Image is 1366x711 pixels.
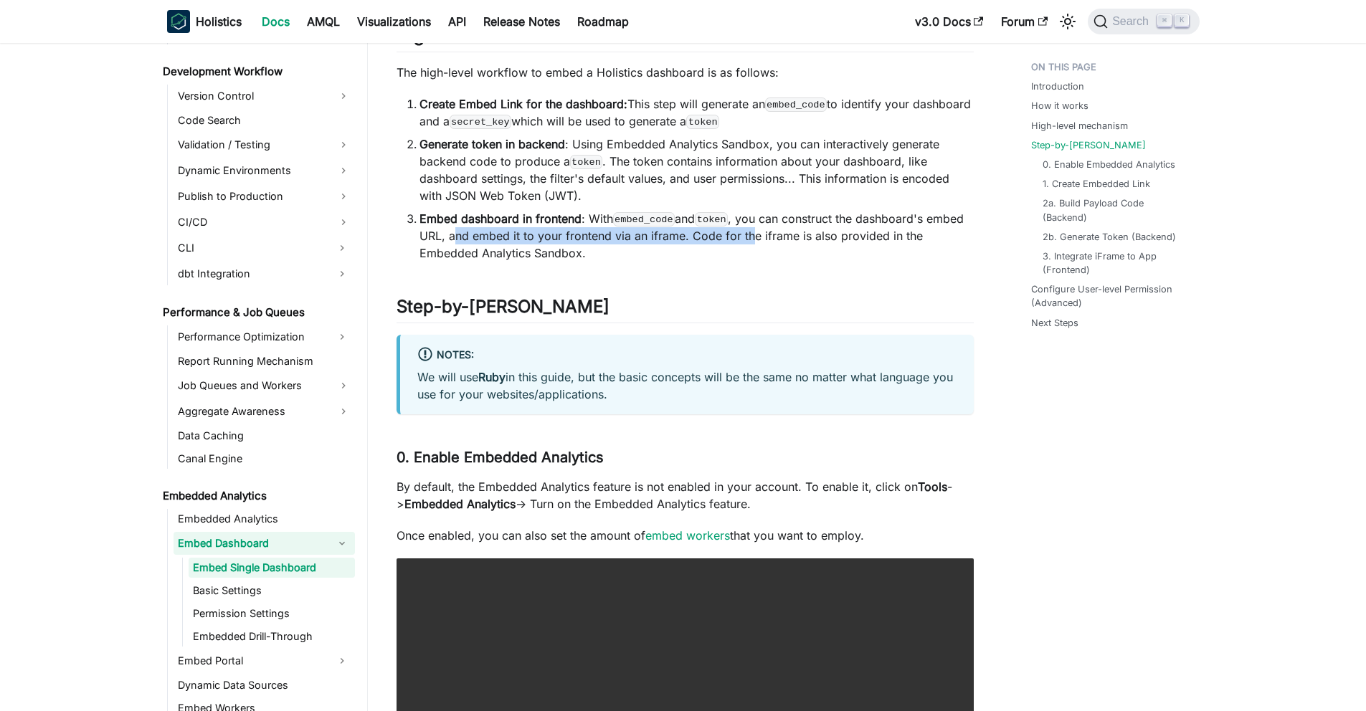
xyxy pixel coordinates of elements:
a: Version Control [174,85,355,108]
a: Performance Optimization [174,325,329,348]
a: Release Notes [475,10,569,33]
a: dbt Integration [174,262,329,285]
a: Embedded Analytics [174,509,355,529]
button: Expand sidebar category 'dbt Integration' [329,262,355,285]
h2: Step-by-[PERSON_NAME] [397,296,974,323]
a: 2b. Generate Token (Backend) [1043,230,1176,244]
a: 3. Integrate iFrame to App (Frontend) [1043,249,1185,277]
a: Aggregate Awareness [174,400,355,423]
strong: Create Embed Link for the dashboard: [419,97,627,111]
p: Once enabled, you can also set the amount of that you want to employ. [397,527,974,544]
div: Notes: [417,346,957,365]
button: Search (Command+K) [1088,9,1199,34]
p: The high-level workflow to embed a Holistics dashboard is as follows: [397,64,974,81]
kbd: K [1175,14,1189,27]
a: Step-by-[PERSON_NAME] [1031,138,1146,152]
a: Permission Settings [189,603,355,624]
a: embed workers [645,528,730,543]
button: Expand sidebar category 'Performance Optimization' [329,325,355,348]
code: token [570,155,603,169]
a: Code Search [174,110,355,130]
a: Canal Engine [174,449,355,469]
a: Dynamic Environments [174,159,355,182]
a: Job Queues and Workers [174,374,355,397]
a: CLI [174,237,329,259]
a: Data Caching [174,426,355,446]
a: Dynamic Data Sources [174,675,355,695]
a: Docs [253,10,298,33]
li: : With and , you can construct the dashboard's embed URL, and embed it to your frontend via an if... [419,210,974,262]
button: Collapse sidebar category 'Embed Dashboard' [329,532,355,555]
a: Introduction [1031,80,1084,93]
code: embed_code [765,97,827,112]
h3: 0. Enable Embedded Analytics [397,449,974,467]
code: embed_code [613,212,675,226]
a: 1. Create Embedded Link [1043,177,1150,191]
a: v3.0 Docs [906,10,992,33]
a: Forum [992,10,1056,33]
a: Embed Dashboard [174,532,329,555]
a: Embed Single Dashboard [189,558,355,578]
a: HolisticsHolistics [167,10,242,33]
strong: Embedded Analytics [404,497,516,511]
a: Embed Portal [174,649,329,672]
strong: Generate token in backend [419,137,565,151]
a: 0. Enable Embedded Analytics [1043,158,1175,171]
a: How it works [1031,99,1088,113]
a: API [440,10,475,33]
code: token [686,115,719,129]
a: Development Workflow [158,62,355,82]
b: Holistics [196,13,242,30]
a: Next Steps [1031,316,1078,330]
code: secret_key [450,115,512,129]
a: Validation / Testing [174,133,355,156]
a: Performance & Job Queues [158,302,355,323]
a: Embedded Analytics [158,486,355,506]
a: CI/CD [174,211,355,234]
nav: Docs sidebar [153,43,368,711]
li: : Using Embedded Analytics Sandbox, you can interactively generate backend code to produce a . Th... [419,135,974,204]
a: Embedded Drill-Through [189,626,355,646]
a: Basic Settings [189,581,355,601]
button: Switch between dark and light mode (currently light mode) [1056,10,1079,33]
p: We will use in this guide, but the basic concepts will be the same no matter what language you us... [417,368,957,403]
code: token [695,212,728,226]
li: This step will generate an to identify your dashboard and a which will be used to generate a [419,95,974,130]
a: Publish to Production [174,185,355,208]
strong: Tools [918,479,947,494]
a: High-level mechanism [1031,119,1128,133]
a: Visualizations [348,10,440,33]
kbd: ⌘ [1157,14,1172,27]
a: Report Running Mechanism [174,351,355,371]
img: Holistics [167,10,190,33]
strong: Ruby [478,370,506,384]
a: 2a. Build Payload Code (Backend) [1043,196,1185,224]
strong: Embed dashboard in frontend [419,211,582,226]
button: Expand sidebar category 'CLI' [329,237,355,259]
p: By default, the Embedded Analytics feature is not enabled in your account. To enable it, click on... [397,478,974,512]
button: Expand sidebar category 'Embed Portal' [329,649,355,672]
a: AMQL [298,10,348,33]
a: Roadmap [569,10,637,33]
span: Search [1108,15,1157,28]
a: Configure User-level Permission (Advanced) [1031,282,1191,310]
